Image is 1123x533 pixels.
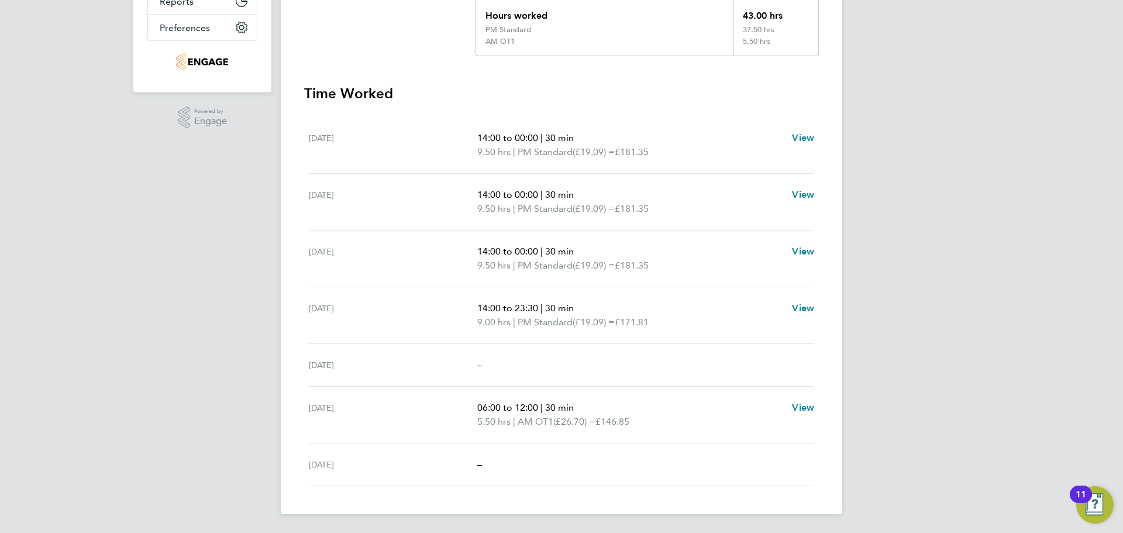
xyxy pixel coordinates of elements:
span: 9.50 hrs [477,146,511,157]
div: 11 [1076,494,1086,510]
span: | [513,146,515,157]
a: Powered byEngage [178,106,228,129]
div: PM Standard [485,25,531,35]
span: PM Standard [518,259,573,273]
span: 14:00 to 00:00 [477,132,538,143]
span: | [540,302,543,314]
span: View [792,246,814,257]
div: [DATE] [309,301,477,329]
span: PM Standard [518,315,573,329]
div: [DATE] [309,245,477,273]
a: View [792,301,814,315]
span: 30 min [545,189,574,200]
span: | [513,203,515,214]
span: (£19.09) = [573,146,615,157]
span: £181.35 [615,146,649,157]
div: 37.50 hrs [733,25,818,37]
span: 9.50 hrs [477,203,511,214]
div: [DATE] [309,401,477,429]
span: – [477,359,482,370]
span: | [540,246,543,257]
span: £146.85 [595,416,629,427]
img: integrapeople-logo-retina.png [176,53,228,71]
a: View [792,188,814,202]
span: 14:00 to 00:00 [477,246,538,257]
span: 30 min [545,132,574,143]
span: AM OT1 [518,415,553,429]
div: 5.50 hrs [733,37,818,56]
span: 9.00 hrs [477,317,511,328]
span: 14:00 to 00:00 [477,189,538,200]
span: | [540,189,543,200]
span: View [792,302,814,314]
a: View [792,131,814,145]
span: View [792,132,814,143]
span: | [513,317,515,328]
span: (£26.70) = [553,416,595,427]
span: View [792,189,814,200]
button: Open Resource Center, 11 new notifications [1076,486,1114,524]
span: View [792,402,814,413]
span: | [513,416,515,427]
div: [DATE] [309,188,477,216]
span: £181.35 [615,260,649,271]
span: – [477,459,482,470]
span: Preferences [160,22,210,33]
span: 9.50 hrs [477,260,511,271]
a: Go to home page [147,53,257,71]
span: Engage [194,116,227,126]
span: 30 min [545,402,574,413]
span: £171.81 [615,317,649,328]
span: (£19.09) = [573,260,615,271]
span: £181.35 [615,203,649,214]
a: View [792,245,814,259]
div: [DATE] [309,458,477,472]
span: 30 min [545,246,574,257]
span: (£19.09) = [573,203,615,214]
span: | [540,402,543,413]
span: PM Standard [518,145,573,159]
span: 30 min [545,302,574,314]
div: [DATE] [309,358,477,372]
span: 14:00 to 23:30 [477,302,538,314]
span: | [513,260,515,271]
span: PM Standard [518,202,573,216]
span: | [540,132,543,143]
span: 06:00 to 12:00 [477,402,538,413]
div: [DATE] [309,131,477,159]
div: AM OT1 [485,37,515,46]
span: 5.50 hrs [477,416,511,427]
span: (£19.09) = [573,317,615,328]
h3: Time Worked [304,84,819,103]
a: View [792,401,814,415]
button: Preferences [148,15,257,40]
span: Powered by [194,106,227,116]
